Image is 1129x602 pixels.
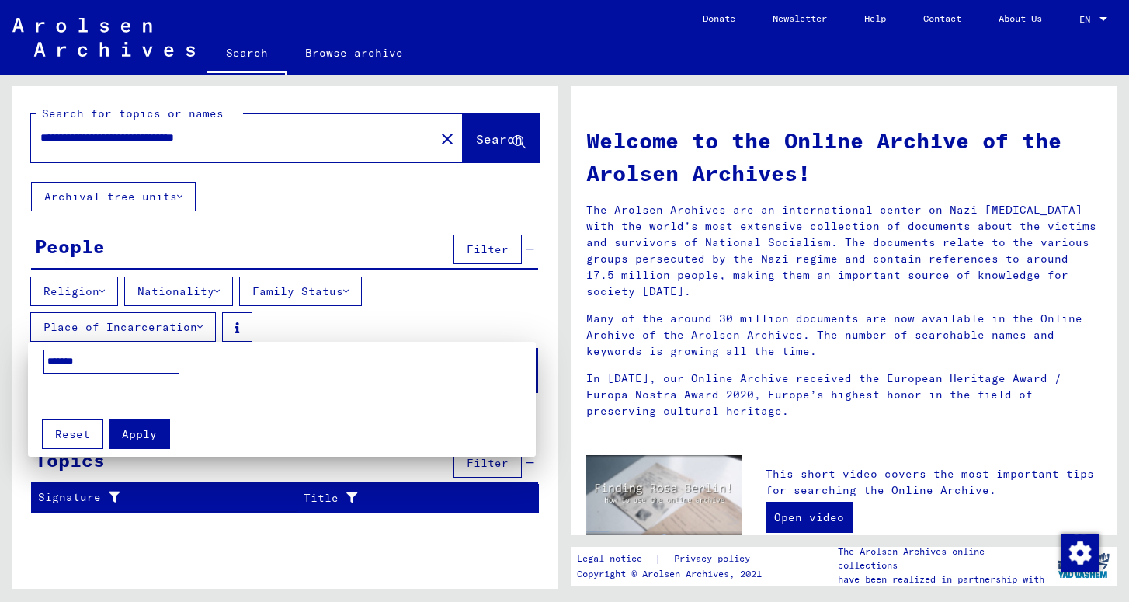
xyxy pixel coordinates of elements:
[122,427,157,441] span: Apply
[1061,534,1098,571] div: Change consent
[55,427,90,441] span: Reset
[1061,534,1099,572] img: Change consent
[42,419,103,449] button: Reset
[109,419,170,449] button: Apply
